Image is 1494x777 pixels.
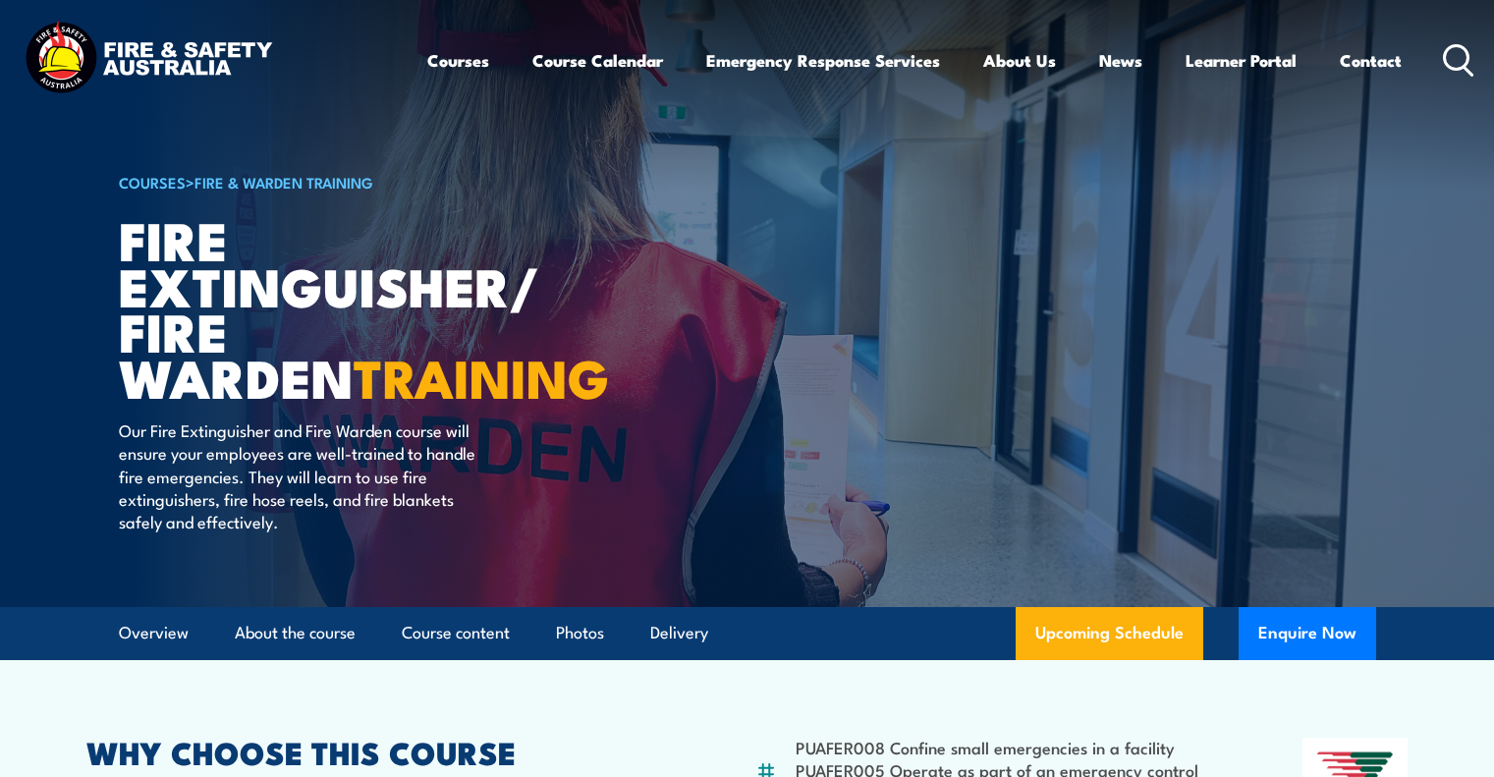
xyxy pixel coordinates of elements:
a: Course Calendar [532,34,663,86]
a: Overview [119,607,189,659]
a: Courses [427,34,489,86]
p: Our Fire Extinguisher and Fire Warden course will ensure your employees are well-trained to handl... [119,418,477,533]
a: Course content [402,607,510,659]
a: COURSES [119,171,186,193]
button: Enquire Now [1239,607,1376,660]
a: Emergency Response Services [706,34,940,86]
h1: Fire Extinguisher/ Fire Warden [119,216,604,400]
a: Contact [1340,34,1402,86]
a: About the course [235,607,356,659]
a: Fire & Warden Training [194,171,373,193]
li: PUAFER008 Confine small emergencies in a facility [796,736,1207,758]
h2: WHY CHOOSE THIS COURSE [86,738,660,765]
a: Photos [556,607,604,659]
h6: > [119,170,604,194]
a: About Us [983,34,1056,86]
a: Delivery [650,607,708,659]
a: Learner Portal [1186,34,1297,86]
strong: TRAINING [354,335,609,416]
a: News [1099,34,1142,86]
a: Upcoming Schedule [1016,607,1203,660]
